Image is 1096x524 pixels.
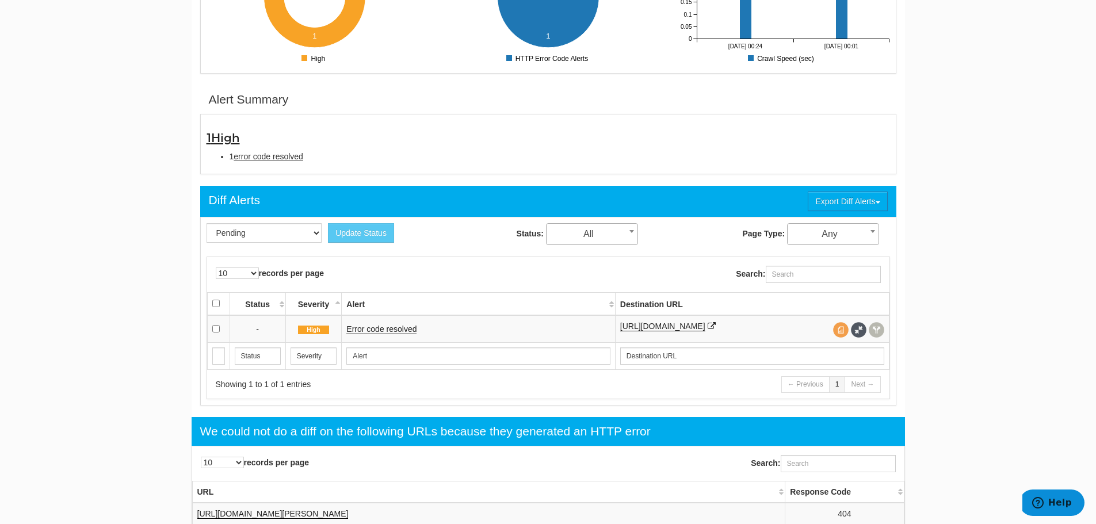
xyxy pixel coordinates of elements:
[230,315,285,343] td: -
[216,378,534,390] div: Showing 1 to 1 of 1 entries
[742,229,785,238] strong: Page Type:
[788,226,879,242] span: Any
[620,322,705,331] a: [URL][DOMAIN_NAME]
[200,423,651,440] div: We could not do a diff on the following URLs because they generated an HTTP error
[681,24,692,30] tspan: 0.05
[298,326,329,335] span: High
[736,266,880,283] label: Search:
[833,322,849,338] span: View source
[197,509,349,519] a: [URL][DOMAIN_NAME][PERSON_NAME]
[207,131,240,146] span: 1
[808,192,887,211] button: Export Diff Alerts
[328,223,394,243] button: Update Status
[787,223,879,245] span: Any
[824,43,858,49] tspan: [DATE] 00:01
[230,292,285,315] th: Status: activate to sort column ascending
[1022,489,1084,518] iframe: Opens a widget where you can find more information
[829,376,846,393] a: 1
[230,151,890,162] li: 1
[869,322,884,338] span: View headers
[209,91,289,108] div: Alert Summary
[192,481,785,503] th: URL: activate to sort column ascending
[517,229,544,238] strong: Status:
[615,292,889,315] th: Destination URL
[235,347,281,365] input: Search
[845,376,880,393] a: Next →
[216,267,259,279] select: records per page
[728,43,762,49] tspan: [DATE] 00:24
[342,292,615,315] th: Alert: activate to sort column ascending
[781,455,896,472] input: Search:
[620,347,884,365] input: Search
[201,457,310,468] label: records per page
[851,322,866,338] span: Full Source Diff
[683,12,692,18] tspan: 0.1
[212,347,225,365] input: Search
[766,266,881,283] input: Search:
[211,131,240,146] span: High
[781,376,830,393] a: ← Previous
[546,223,638,245] span: All
[688,36,692,42] tspan: 0
[291,347,337,365] input: Search
[751,455,895,472] label: Search:
[234,152,303,161] span: error code resolved
[201,457,244,468] select: records per page
[547,226,637,242] span: All
[346,347,610,365] input: Search
[216,267,324,279] label: records per page
[785,481,904,503] th: Response Code: activate to sort column ascending
[346,324,417,334] a: Error code resolved
[209,192,260,209] div: Diff Alerts
[285,292,342,315] th: Severity: activate to sort column descending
